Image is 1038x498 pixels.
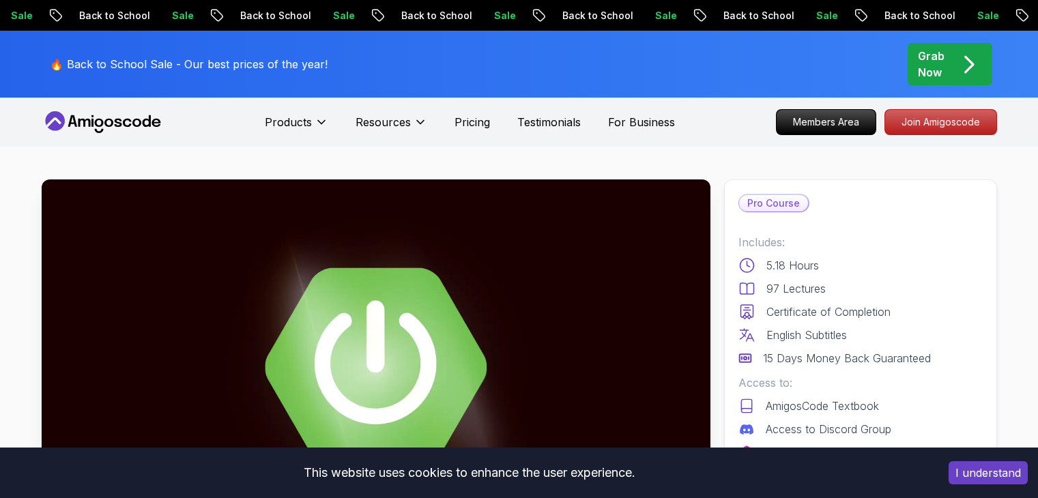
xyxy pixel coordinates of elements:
[957,9,1001,23] p: Sale
[949,461,1028,484] button: Accept cookies
[865,9,957,23] p: Back to School
[220,9,313,23] p: Back to School
[265,114,328,141] button: Products
[796,9,840,23] p: Sale
[50,56,328,72] p: 🔥 Back to School Sale - Our best prices of the year!
[918,48,945,80] p: Grab Now
[766,257,819,274] p: 5.18 Hours
[766,445,868,462] p: IntelliJ IDEA Ultimate
[766,421,891,437] p: Access to Discord Group
[152,9,196,23] p: Sale
[766,327,847,343] p: English Subtitles
[356,114,411,130] p: Resources
[884,109,997,135] a: Join Amigoscode
[608,114,675,130] a: For Business
[455,114,490,130] a: Pricing
[766,280,826,297] p: 97 Lectures
[766,398,879,414] p: AmigosCode Textbook
[766,304,891,320] p: Certificate of Completion
[356,114,427,141] button: Resources
[635,9,679,23] p: Sale
[738,445,755,462] img: jetbrains logo
[59,9,152,23] p: Back to School
[265,114,312,130] p: Products
[777,110,876,134] p: Members Area
[381,9,474,23] p: Back to School
[517,114,581,130] a: Testimonials
[763,350,931,366] p: 15 Days Money Back Guaranteed
[776,109,876,135] a: Members Area
[10,458,928,488] div: This website uses cookies to enhance the user experience.
[704,9,796,23] p: Back to School
[313,9,357,23] p: Sale
[738,375,983,391] p: Access to:
[738,234,983,250] p: Includes:
[474,9,518,23] p: Sale
[885,110,996,134] p: Join Amigoscode
[543,9,635,23] p: Back to School
[739,195,808,211] p: Pro Course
